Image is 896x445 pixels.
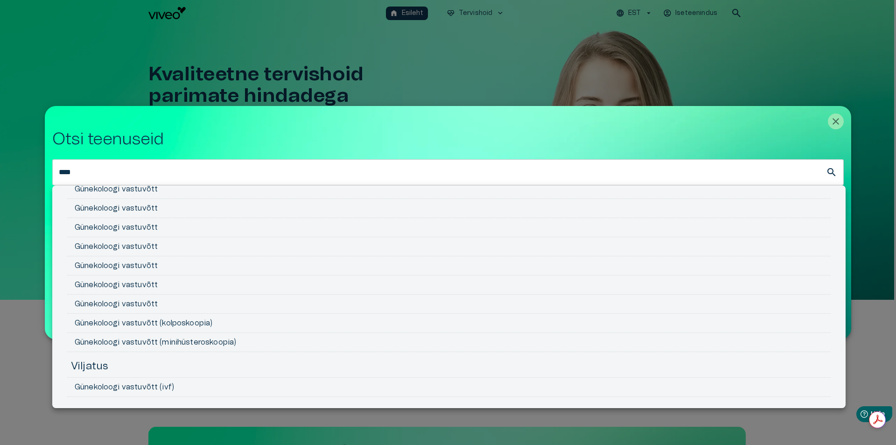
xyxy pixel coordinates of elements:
[67,333,831,352] li: Günekoloogi vastuvõtt (minihüsteroskoopia)
[67,275,831,295] li: Günekoloogi vastuvõtt
[823,403,896,429] iframe: Help widget launcher
[67,237,831,256] li: Günekoloogi vastuvõtt
[67,218,831,237] li: Günekoloogi vastuvõtt
[67,180,831,199] li: Günekoloogi vastuvõtt
[67,256,831,275] li: Günekoloogi vastuvõtt
[67,199,831,218] li: Günekoloogi vastuvõtt
[67,314,831,333] li: Günekoloogi vastuvõtt (kolposkoopia)
[67,360,831,377] h5: Viljatus
[67,378,831,397] li: Günekoloogi vastuvõtt (ivf)
[67,295,831,314] li: Günekoloogi vastuvõtt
